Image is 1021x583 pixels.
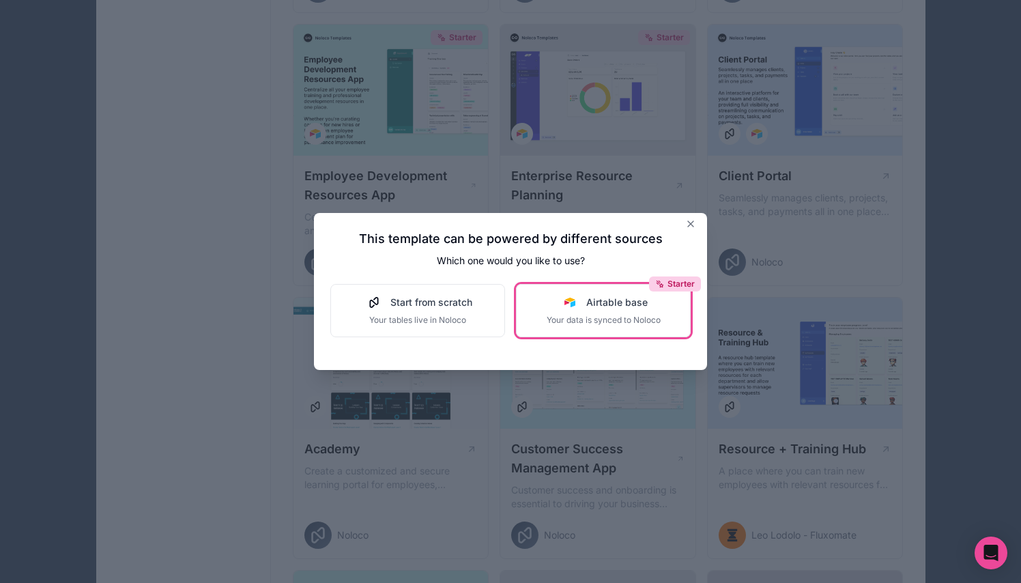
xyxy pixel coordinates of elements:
[564,297,575,308] img: Airtable Logo
[330,254,691,268] p: Which one would you like to use?
[975,537,1007,569] div: Open Intercom Messenger
[516,284,691,337] button: StarterAirtable LogoAirtable baseYour data is synced to Noloco
[547,315,661,326] span: Your data is synced to Noloco
[330,229,691,248] h2: This template can be powered by different sources
[667,279,695,289] span: Starter
[586,296,648,309] span: Airtable base
[330,284,505,337] button: Start from scratchYour tables live in Noloco
[363,315,472,326] span: Your tables live in Noloco
[390,296,472,309] span: Start from scratch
